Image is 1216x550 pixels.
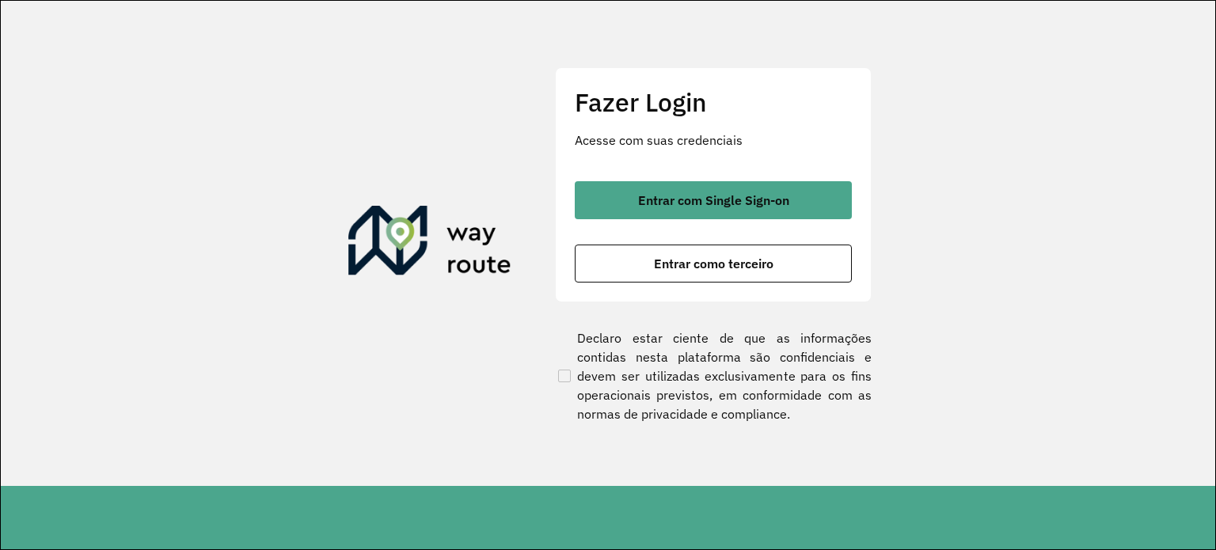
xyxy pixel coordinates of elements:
button: button [575,245,852,283]
label: Declaro estar ciente de que as informações contidas nesta plataforma são confidenciais e devem se... [555,328,872,423]
button: button [575,181,852,219]
p: Acesse com suas credenciais [575,131,852,150]
span: Entrar como terceiro [654,257,773,270]
span: Entrar com Single Sign-on [638,194,789,207]
h2: Fazer Login [575,87,852,117]
img: Roteirizador AmbevTech [348,206,511,282]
